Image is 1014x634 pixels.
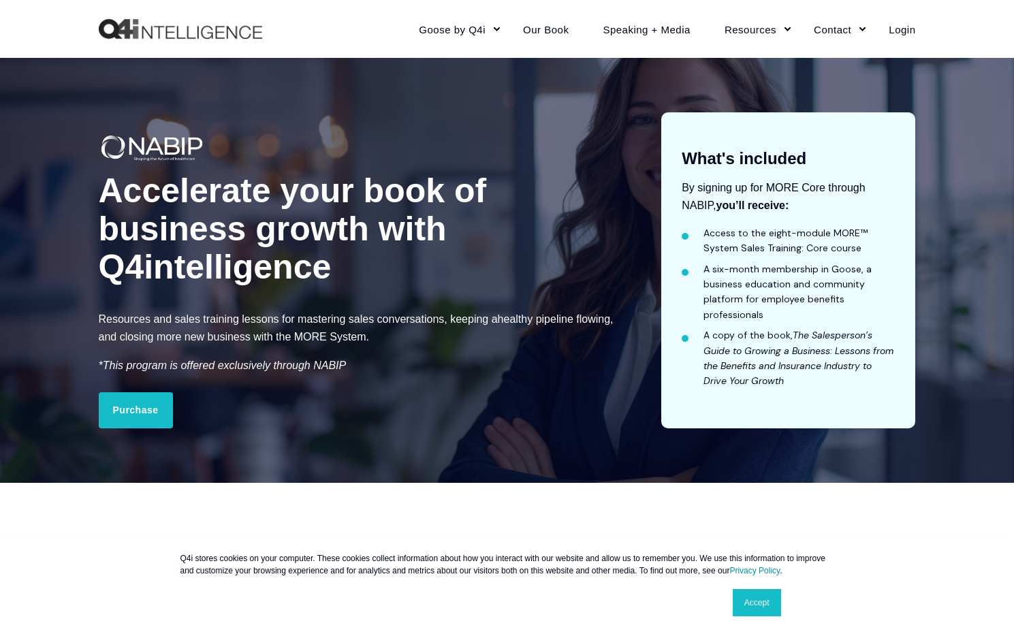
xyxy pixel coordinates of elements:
strong: you’ll receive: [716,200,789,211]
em: *This program is offered exclusively through NABIP [99,360,347,371]
p: By signing up for MORE Core through NABIP, [682,179,895,215]
div: Accelerate your book of business growth with Q4intelligence [99,172,635,286]
img: NABIP_Logos_Logo 1_White-1 [99,133,206,165]
li: Access to the eight-module MORE™ System Sales Training: Core course [703,225,895,256]
a: Privacy Policy [729,566,780,575]
li: A six-month membership in Goose, a business education and community platform for employee benefit... [703,261,895,323]
div: What's included [682,152,806,165]
img: Q4intelligence, LLC logo [99,19,262,39]
a: Purchase [99,392,173,428]
a: Accept [733,589,781,616]
a: Back to Home [99,19,262,39]
p: Q4i stores cookies on your computer. These cookies collect information about how you interact wit... [180,552,834,577]
li: A copy of the book, [703,328,895,389]
em: The Salesperson’s Guide to Growing a Business: Lessons from the Benefits and Insurance Industry t... [703,329,893,387]
p: Resources and sales training lessons for mastering sales conversations, keeping a [99,311,635,346]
